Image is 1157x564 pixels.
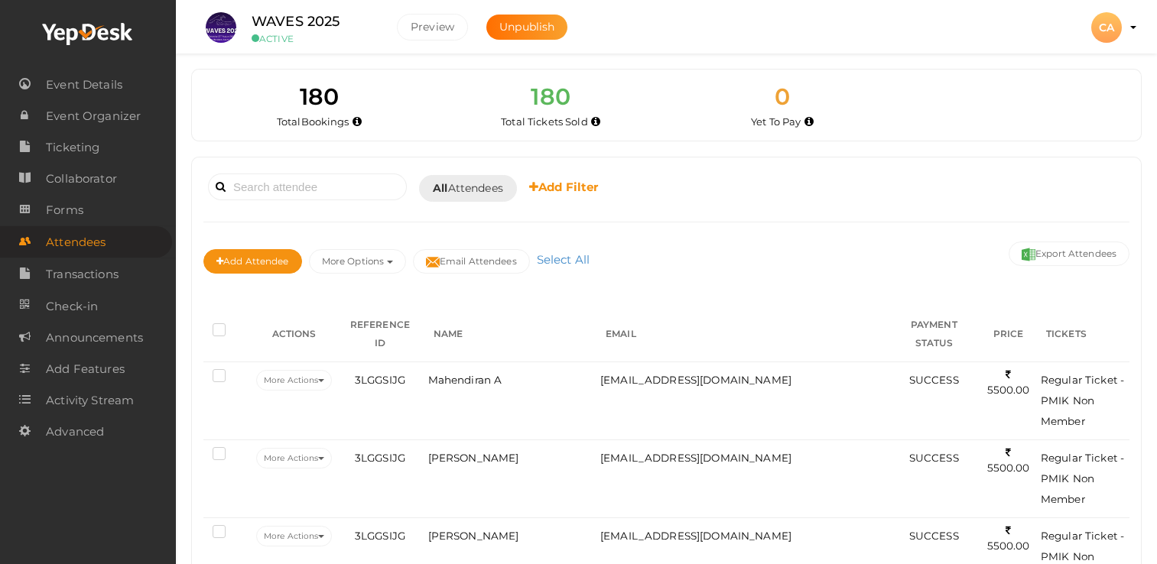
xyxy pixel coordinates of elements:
[46,227,106,258] span: Attendees
[428,452,519,464] span: [PERSON_NAME]
[252,306,336,362] th: ACTIONS
[600,530,791,542] span: [EMAIL_ADDRESS][DOMAIN_NAME]
[529,180,599,194] b: Add Filter
[486,15,567,40] button: Unpublish
[1022,248,1035,261] img: excel.svg
[300,83,339,111] span: 180
[533,252,593,267] a: Select All
[46,195,83,225] span: Forms
[775,83,790,111] span: 0
[46,164,117,194] span: Collaborator
[46,323,143,353] span: Announcements
[397,14,468,41] button: Preview
[909,530,959,542] span: SUCCESS
[309,249,406,274] button: More Options
[804,118,814,126] i: Accepted and yet to make payment
[46,132,99,163] span: Ticketing
[433,181,447,195] b: All
[987,446,1030,475] span: 5500.00
[277,115,349,128] span: Total
[203,249,302,274] button: Add Attendee
[1041,374,1124,427] span: Regular Ticket - PMIK Non Member
[208,173,407,200] input: Search attendee
[499,20,554,34] span: Unpublish
[413,249,530,274] button: Email Attendees
[355,374,405,386] span: 3LGGSIJG
[1037,306,1129,362] th: TICKETS
[301,115,349,128] span: Bookings
[600,452,791,464] span: [EMAIL_ADDRESS][DOMAIN_NAME]
[350,319,410,348] span: REFERENCE ID
[501,115,588,128] span: Total Tickets Sold
[433,180,503,196] span: Attendees
[424,306,597,362] th: NAME
[591,118,600,126] i: Total number of tickets sold
[252,33,374,44] small: ACTIVE
[428,374,502,386] span: Mahendiran A
[355,530,405,542] span: 3LGGSIJG
[1091,12,1122,43] div: CA
[980,306,1037,362] th: PRICE
[987,368,1030,397] span: 5500.00
[353,118,362,126] i: Total number of bookings
[888,306,980,362] th: PAYMENT STATUS
[428,530,519,542] span: [PERSON_NAME]
[252,11,340,33] label: WAVES 2025
[256,526,332,546] button: More Actions
[46,259,119,290] span: Transactions
[600,374,791,386] span: [EMAIL_ADDRESS][DOMAIN_NAME]
[531,83,570,111] span: 180
[1009,241,1129,266] button: Export Attendees
[909,452,959,464] span: SUCCESS
[426,255,440,269] img: mail-filled.svg
[46,354,125,384] span: Add Features
[46,291,98,322] span: Check-in
[46,385,134,416] span: Activity Stream
[46,417,104,447] span: Advanced
[256,370,332,391] button: More Actions
[751,115,801,128] span: Yet To Pay
[355,452,405,464] span: 3LGGSIJG
[46,70,122,100] span: Event Details
[1041,452,1124,505] span: Regular Ticket - PMIK Non Member
[1091,21,1122,34] profile-pic: CA
[256,448,332,468] button: More Actions
[206,12,236,43] img: S4WQAGVX_small.jpeg
[46,101,141,131] span: Event Organizer
[596,306,888,362] th: EMAIL
[1087,11,1126,44] button: CA
[909,374,959,386] span: SUCCESS
[987,524,1030,553] span: 5500.00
